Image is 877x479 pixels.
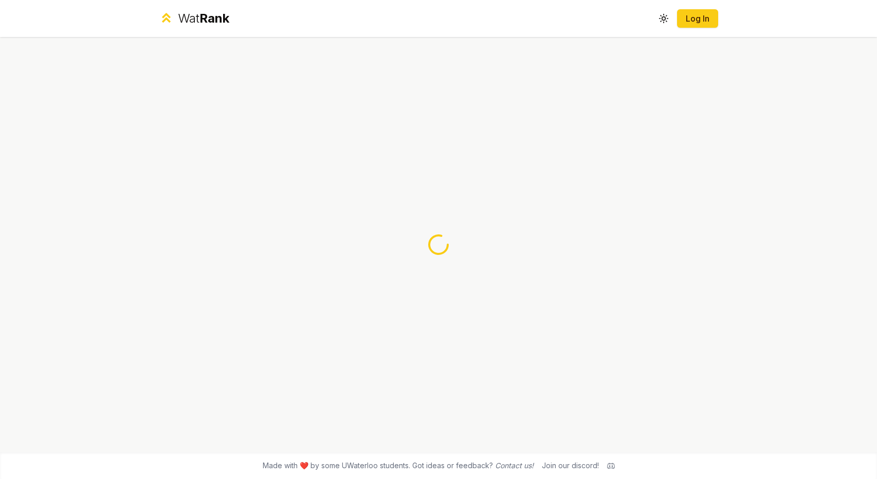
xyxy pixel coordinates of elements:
[178,10,229,27] div: Wat
[199,11,229,26] span: Rank
[495,461,534,470] a: Contact us!
[685,12,710,25] a: Log In
[677,9,718,28] button: Log In
[542,460,599,471] div: Join our discord!
[159,10,229,27] a: WatRank
[263,460,534,471] span: Made with ❤️ by some UWaterloo students. Got ideas or feedback?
